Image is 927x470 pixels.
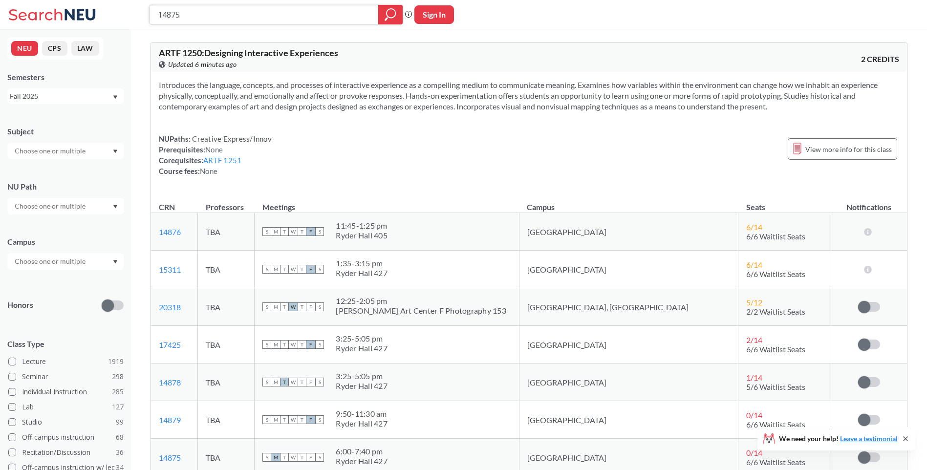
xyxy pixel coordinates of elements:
span: M [271,340,280,349]
span: None [205,145,223,154]
a: ARTF 1251 [203,156,241,165]
span: T [280,340,289,349]
td: TBA [198,288,255,326]
input: Choose one or multiple [10,145,92,157]
th: Notifications [831,192,907,213]
span: T [280,227,289,236]
span: T [298,378,306,386]
span: F [306,265,315,274]
span: M [271,265,280,274]
label: Individual Instruction [8,385,124,398]
div: Dropdown arrow [7,253,124,270]
input: Choose one or multiple [10,256,92,267]
span: S [315,453,324,462]
span: F [306,302,315,311]
div: 12:25 - 2:05 pm [336,296,506,306]
th: Professors [198,192,255,213]
span: S [315,227,324,236]
div: Ryder Hall 427 [336,456,388,466]
button: CPS [42,41,67,56]
td: TBA [198,213,255,251]
span: 6/6 Waitlist Seats [746,344,805,354]
span: S [315,302,324,311]
span: 5 / 12 [746,298,762,307]
span: Class Type [7,339,124,349]
span: 99 [116,417,124,427]
td: TBA [198,326,255,363]
span: T [298,265,306,274]
a: 14878 [159,378,181,387]
div: 3:25 - 5:05 pm [336,371,388,381]
span: F [306,378,315,386]
a: 15311 [159,265,181,274]
div: magnifying glass [378,5,403,24]
div: CRN [159,202,175,213]
span: M [271,378,280,386]
span: 6 / 14 [746,222,762,232]
span: ARTF 1250 : Designing Interactive Experiences [159,47,338,58]
span: W [289,302,298,311]
div: Campus [7,236,124,247]
td: TBA [198,251,255,288]
span: View more info for this class [805,143,892,155]
a: 20318 [159,302,181,312]
div: Subject [7,126,124,137]
span: F [306,415,315,424]
div: Ryder Hall 427 [336,343,388,353]
span: T [298,415,306,424]
td: [GEOGRAPHIC_DATA] [519,251,738,288]
svg: Dropdown arrow [113,150,118,153]
input: Choose one or multiple [10,200,92,212]
div: NUPaths: Prerequisites: Corequisites: Course fees: [159,133,272,176]
span: Creative Express/Innov [191,134,272,143]
a: 14879 [159,415,181,425]
span: S [315,265,324,274]
span: 6/6 Waitlist Seats [746,457,805,467]
p: Honors [7,299,33,311]
span: T [298,453,306,462]
div: Dropdown arrow [7,143,124,159]
span: F [306,227,315,236]
a: 17425 [159,340,181,349]
span: We need your help! [779,435,898,442]
div: Ryder Hall 427 [336,419,388,428]
th: Seats [738,192,831,213]
span: W [289,415,298,424]
span: W [289,378,298,386]
label: Lab [8,401,124,413]
div: Fall 2025Dropdown arrow [7,88,124,104]
a: Leave a testimonial [840,434,898,443]
span: 6/6 Waitlist Seats [746,232,805,241]
span: T [298,227,306,236]
th: Campus [519,192,738,213]
span: 6/6 Waitlist Seats [746,420,805,429]
span: F [306,453,315,462]
span: S [262,415,271,424]
td: TBA [198,401,255,439]
span: M [271,302,280,311]
label: Lecture [8,355,124,368]
section: Introduces the language, concepts, and processes of interactive experience as a compelling medium... [159,80,899,112]
td: [GEOGRAPHIC_DATA] [519,326,738,363]
span: 2 / 14 [746,335,762,344]
div: 11:45 - 1:25 pm [336,221,388,231]
span: 1 / 14 [746,373,762,382]
label: Studio [8,416,124,428]
span: S [262,340,271,349]
span: W [289,265,298,274]
span: T [298,302,306,311]
span: M [271,453,280,462]
span: 285 [112,386,124,397]
a: 14875 [159,453,181,462]
button: NEU [11,41,38,56]
span: 0 / 14 [746,448,762,457]
span: T [280,302,289,311]
div: 3:25 - 5:05 pm [336,334,388,343]
svg: magnifying glass [385,8,396,21]
td: [GEOGRAPHIC_DATA] [519,213,738,251]
span: M [271,227,280,236]
span: Updated 6 minutes ago [168,59,237,70]
div: 6:00 - 7:40 pm [336,447,388,456]
div: [PERSON_NAME] Art Center F Photography 153 [336,306,506,316]
span: T [280,265,289,274]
